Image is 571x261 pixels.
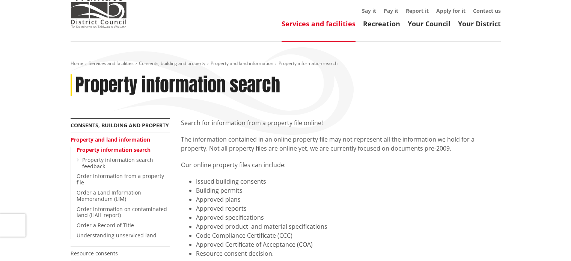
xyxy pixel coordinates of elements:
[406,7,429,14] a: Report it
[363,19,400,28] a: Recreation
[282,19,356,28] a: Services and facilities
[196,186,501,195] li: Building permits
[71,60,83,66] a: Home
[458,19,501,28] a: Your District
[196,240,501,249] li: Approved Certificate of Acceptance (COA)
[77,205,167,219] a: Order information on contaminated land (HAIL report)
[139,60,205,66] a: Consents, building and property
[77,232,157,239] a: Understanding unserviced land
[436,7,466,14] a: Apply for it
[71,136,150,143] a: Property and land information
[181,118,501,127] p: Search for information from a property file online!
[279,60,337,66] span: Property information search
[71,60,501,67] nav: breadcrumb
[473,7,501,14] a: Contact us
[196,231,501,240] li: Code Compliance Certificate (CCC)
[89,60,134,66] a: Services and facilities
[181,161,286,169] span: Our online property files can include:
[196,195,501,204] li: Approved plans
[196,204,501,213] li: Approved reports
[196,222,501,231] li: Approved product and material specifications
[196,177,501,186] li: Issued building consents
[71,250,118,257] a: Resource consents
[77,172,164,186] a: Order information from a property file
[77,189,141,202] a: Order a Land Information Memorandum (LIM)
[536,229,563,256] iframe: Messenger Launcher
[71,122,169,129] a: Consents, building and property
[362,7,376,14] a: Say it
[196,213,501,222] li: Approved specifications
[211,60,273,66] a: Property and land information
[384,7,398,14] a: Pay it
[82,156,153,170] a: Property information search feedback
[196,249,501,258] li: Resource consent decision.
[181,135,501,153] p: The information contained in an online property file may not represent all the information we hol...
[75,74,280,96] h1: Property information search
[77,222,134,229] a: Order a Record of Title
[77,146,151,153] a: Property information search
[408,19,450,28] a: Your Council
